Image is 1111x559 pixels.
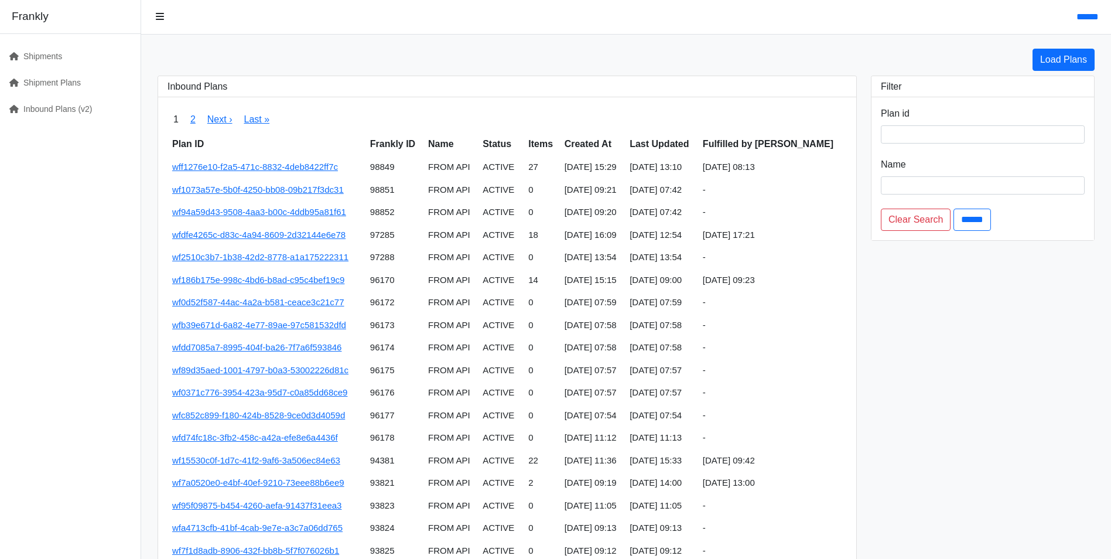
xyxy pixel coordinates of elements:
td: [DATE] 09:00 [625,269,698,292]
a: Next › [207,114,233,124]
td: [DATE] 09:20 [560,201,625,224]
td: ACTIVE [478,472,524,495]
td: 96174 [365,336,423,359]
td: 98851 [365,179,423,202]
a: Load Plans [1033,49,1095,71]
td: FROM API [423,224,478,247]
td: ACTIVE [478,246,524,269]
td: 96172 [365,291,423,314]
td: 96177 [365,404,423,427]
td: 0 [524,359,559,382]
td: FROM API [423,404,478,427]
td: 27 [524,156,559,179]
label: Plan id [881,107,910,121]
th: Items [524,132,559,156]
th: Status [478,132,524,156]
a: wfb39e671d-6a82-4e77-89ae-97c581532dfd [172,320,346,330]
td: ACTIVE [478,179,524,202]
td: [DATE] 13:00 [698,472,847,495]
a: wf7f1d8adb-8906-432f-bb8b-5f7f076026b1 [172,546,339,555]
a: wf0d52f587-44ac-4a2a-b581-ceace3c21c77 [172,297,344,307]
h3: Inbound Plans [167,81,847,92]
td: ACTIVE [478,224,524,247]
td: [DATE] 08:13 [698,156,847,179]
td: [DATE] 07:58 [560,314,625,337]
td: ACTIVE [478,449,524,472]
td: 0 [524,336,559,359]
th: Plan ID [167,132,365,156]
td: [DATE] 09:23 [698,269,847,292]
td: FROM API [423,201,478,224]
td: [DATE] 15:33 [625,449,698,472]
th: Created At [560,132,625,156]
td: [DATE] 15:15 [560,269,625,292]
td: [DATE] 07:59 [560,291,625,314]
td: FROM API [423,517,478,540]
td: - [698,404,847,427]
nav: pager [167,107,847,132]
td: [DATE] 13:54 [625,246,698,269]
td: [DATE] 09:42 [698,449,847,472]
td: FROM API [423,495,478,517]
td: 0 [524,517,559,540]
td: 0 [524,246,559,269]
td: 98852 [365,201,423,224]
td: - [698,336,847,359]
td: [DATE] 07:57 [625,381,698,404]
td: [DATE] 11:13 [625,427,698,449]
a: Clear Search [881,209,951,231]
th: Fulfilled by [PERSON_NAME] [698,132,847,156]
td: FROM API [423,336,478,359]
td: 18 [524,224,559,247]
td: FROM API [423,314,478,337]
td: 96178 [365,427,423,449]
td: ACTIVE [478,517,524,540]
td: 0 [524,291,559,314]
td: 93823 [365,495,423,517]
td: - [698,517,847,540]
td: ACTIVE [478,314,524,337]
a: wf2510c3b7-1b38-42d2-8778-a1a175222311 [172,252,348,262]
td: [DATE] 11:05 [560,495,625,517]
span: 1 [167,107,184,132]
td: FROM API [423,269,478,292]
td: 93821 [365,472,423,495]
td: FROM API [423,179,478,202]
td: [DATE] 07:58 [625,314,698,337]
td: FROM API [423,427,478,449]
td: - [698,427,847,449]
th: Frankly ID [365,132,423,156]
a: wf94a59d43-9508-4aa3-b00c-4ddb95a81f61 [172,207,346,217]
td: ACTIVE [478,291,524,314]
td: [DATE] 07:58 [560,336,625,359]
a: wf15530c0f-1d7c-41f2-9af6-3a506ec84e63 [172,455,340,465]
td: [DATE] 07:57 [560,359,625,382]
td: 97285 [365,224,423,247]
td: 2 [524,472,559,495]
td: 0 [524,427,559,449]
a: wfdd7085a7-8995-404f-ba26-7f7a6f593846 [172,342,341,352]
th: Last Updated [625,132,698,156]
td: - [698,246,847,269]
a: wf0371c776-3954-423a-95d7-c0a85dd68ce9 [172,387,347,397]
td: [DATE] 07:42 [625,179,698,202]
td: [DATE] 11:12 [560,427,625,449]
td: FROM API [423,381,478,404]
td: 0 [524,404,559,427]
label: Name [881,158,906,172]
td: 0 [524,201,559,224]
td: [DATE] 09:13 [625,517,698,540]
a: wf1073a57e-5b0f-4250-bb08-09b217f3dc31 [172,185,344,195]
td: [DATE] 11:05 [625,495,698,517]
td: - [698,381,847,404]
td: 0 [524,381,559,404]
h3: Filter [881,81,1085,92]
td: 14 [524,269,559,292]
td: - [698,314,847,337]
td: - [698,495,847,517]
td: ACTIVE [478,381,524,404]
td: [DATE] 13:54 [560,246,625,269]
a: Last » [244,114,269,124]
td: ACTIVE [478,495,524,517]
td: [DATE] 07:54 [625,404,698,427]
